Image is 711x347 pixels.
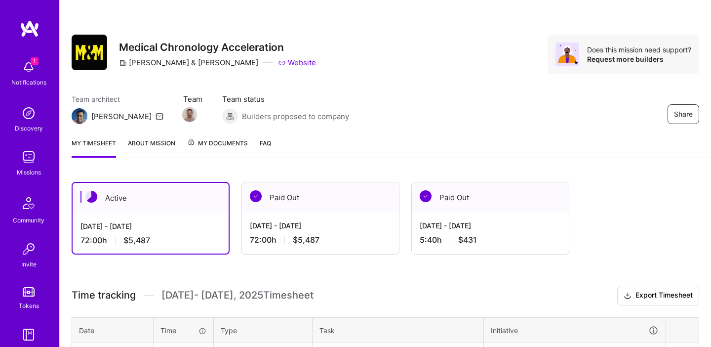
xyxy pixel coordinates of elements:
[183,106,196,123] a: Team Member Avatar
[555,43,579,66] img: Avatar
[119,57,258,68] div: [PERSON_NAME] & [PERSON_NAME]
[250,235,391,245] div: 72:00 h
[21,259,37,269] div: Invite
[19,301,39,311] div: Tokens
[72,108,87,124] img: Team Architect
[15,123,43,133] div: Discovery
[19,325,39,345] img: guide book
[72,35,107,70] img: Company Logo
[187,138,248,158] a: My Documents
[260,138,271,158] a: FAQ
[183,94,202,104] span: Team
[187,138,248,149] span: My Documents
[242,182,399,213] div: Paid Out
[91,111,152,122] div: [PERSON_NAME]
[73,183,229,213] div: Active
[278,57,316,68] a: Website
[123,235,150,246] span: $5,487
[156,112,163,120] i: icon Mail
[161,289,314,302] span: [DATE] - [DATE] , 2025 Timesheet
[420,220,561,231] div: [DATE] - [DATE]
[587,45,691,54] div: Does this mission need support?
[674,109,693,119] span: Share
[458,235,477,245] span: $431
[80,221,221,231] div: [DATE] - [DATE]
[222,108,238,124] img: Builders proposed to company
[17,167,41,177] div: Missions
[72,289,136,302] span: Time tracking
[293,235,319,245] span: $5,487
[668,104,699,124] button: Share
[11,77,46,87] div: Notifications
[617,286,699,305] button: Export Timesheet
[85,191,97,203] img: Active
[313,317,484,343] th: Task
[19,147,39,167] img: teamwork
[242,111,349,122] span: Builders proposed to company
[420,235,561,245] div: 5:40 h
[17,191,40,215] img: Community
[72,94,163,104] span: Team architect
[160,325,206,336] div: Time
[250,220,391,231] div: [DATE] - [DATE]
[31,57,39,65] span: 1
[491,325,659,336] div: Initiative
[119,41,316,53] h3: Medical Chronology Acceleration
[19,103,39,123] img: discovery
[80,235,221,246] div: 72:00 h
[222,94,349,104] span: Team status
[214,317,313,343] th: Type
[128,138,175,158] a: About Mission
[587,54,691,64] div: Request more builders
[20,20,39,38] img: logo
[182,107,197,122] img: Team Member Avatar
[19,239,39,259] img: Invite
[72,317,154,343] th: Date
[250,190,262,202] img: Paid Out
[420,190,432,202] img: Paid Out
[19,57,39,77] img: bell
[23,287,35,297] img: tokens
[624,291,632,301] i: icon Download
[72,138,116,158] a: My timesheet
[412,182,569,213] div: Paid Out
[119,59,127,67] i: icon CompanyGray
[13,215,44,225] div: Community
